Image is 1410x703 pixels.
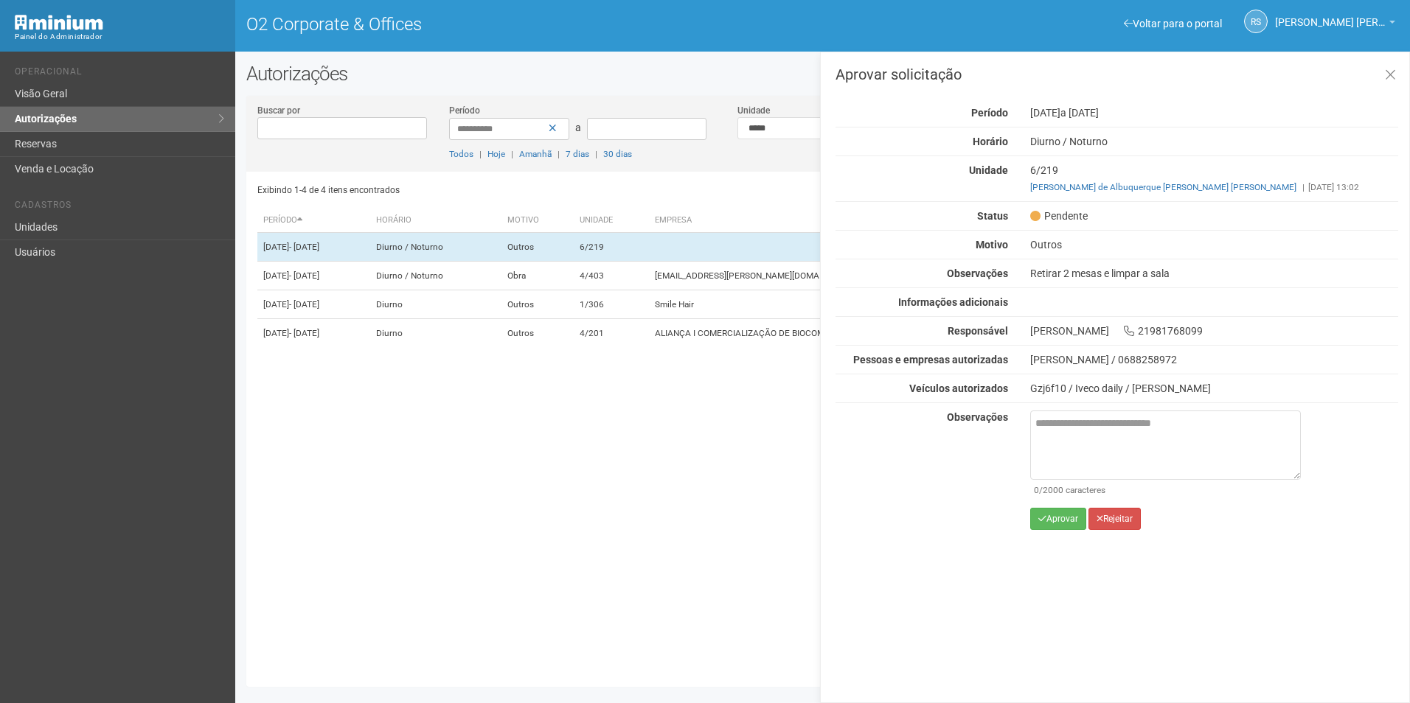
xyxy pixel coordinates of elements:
[257,209,370,233] th: Período
[575,122,581,133] span: a
[246,15,812,34] h1: O2 Corporate & Offices
[1060,107,1099,119] span: a [DATE]
[1034,483,1297,497] div: /2000 caracteres
[574,209,649,233] th: Unidade
[487,149,505,159] a: Hoje
[289,299,319,309] span: - [DATE]
[737,104,770,117] label: Unidade
[947,267,1008,279] strong: Observações
[289,242,319,252] span: - [DATE]
[1019,106,1409,119] div: [DATE]
[574,319,649,348] td: 4/201
[370,233,501,262] td: Diurno / Noturno
[558,149,560,159] span: |
[257,290,370,319] td: [DATE]
[501,209,574,233] th: Motivo
[370,319,501,348] td: Diurno
[246,63,1399,85] h2: Autorizações
[898,296,1008,308] strong: Informações adicionais
[836,67,1398,82] h3: Aprovar solicitação
[969,164,1008,176] strong: Unidade
[1302,182,1305,192] span: |
[1030,209,1088,223] span: Pendente
[15,200,224,215] li: Cadastros
[501,262,574,290] td: Obra
[971,107,1008,119] strong: Período
[1124,18,1222,29] a: Voltar para o portal
[574,233,649,262] td: 6/219
[1375,60,1406,91] a: Fechar
[649,290,1064,319] td: Smile Hair
[15,15,103,30] img: Minium
[257,179,818,201] div: Exibindo 1-4 de 4 itens encontrados
[1019,267,1409,280] div: Retirar 2 mesas e limpar a sala
[1275,18,1395,30] a: [PERSON_NAME] [PERSON_NAME]
[1019,324,1409,337] div: [PERSON_NAME] 21981768099
[595,149,597,159] span: |
[574,290,649,319] td: 1/306
[1088,508,1141,530] button: Rejeitar
[479,149,482,159] span: |
[501,290,574,319] td: Outros
[853,354,1008,366] strong: Pessoas e empresas autorizadas
[289,328,319,338] span: - [DATE]
[1030,182,1296,192] a: [PERSON_NAME] de Albuquerque [PERSON_NAME] [PERSON_NAME]
[909,382,1008,394] strong: Veículos autorizados
[15,66,224,82] li: Operacional
[1275,2,1386,28] span: Rayssa Soares Ribeiro
[649,209,1064,233] th: Empresa
[603,149,632,159] a: 30 dias
[1030,353,1398,366] div: [PERSON_NAME] / 0688258972
[977,210,1008,222] strong: Status
[1034,485,1039,495] span: 0
[649,319,1064,348] td: ALIANÇA I COMERCIALIZAÇÃO DE BIOCOMBUSTÍVEIS E ENE
[501,319,574,348] td: Outros
[257,104,300,117] label: Buscar por
[1244,10,1268,33] a: RS
[257,319,370,348] td: [DATE]
[1019,135,1409,148] div: Diurno / Noturno
[257,233,370,262] td: [DATE]
[511,149,513,159] span: |
[947,411,1008,423] strong: Observações
[649,262,1064,290] td: [EMAIL_ADDRESS][PERSON_NAME][DOMAIN_NAME]
[1019,238,1409,251] div: Outros
[574,262,649,290] td: 4/403
[257,262,370,290] td: [DATE]
[973,136,1008,147] strong: Horário
[1019,164,1409,194] div: 6/219
[976,239,1008,251] strong: Motivo
[1030,508,1086,530] button: Aprovar
[449,104,480,117] label: Período
[1030,382,1398,395] div: Gzj6f10 / Iveco daily / [PERSON_NAME]
[519,149,552,159] a: Amanhã
[948,325,1008,337] strong: Responsável
[501,233,574,262] td: Outros
[566,149,589,159] a: 7 dias
[370,209,501,233] th: Horário
[1030,181,1398,194] div: [DATE] 13:02
[370,290,501,319] td: Diurno
[449,149,473,159] a: Todos
[370,262,501,290] td: Diurno / Noturno
[289,270,319,281] span: - [DATE]
[15,30,224,43] div: Painel do Administrador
